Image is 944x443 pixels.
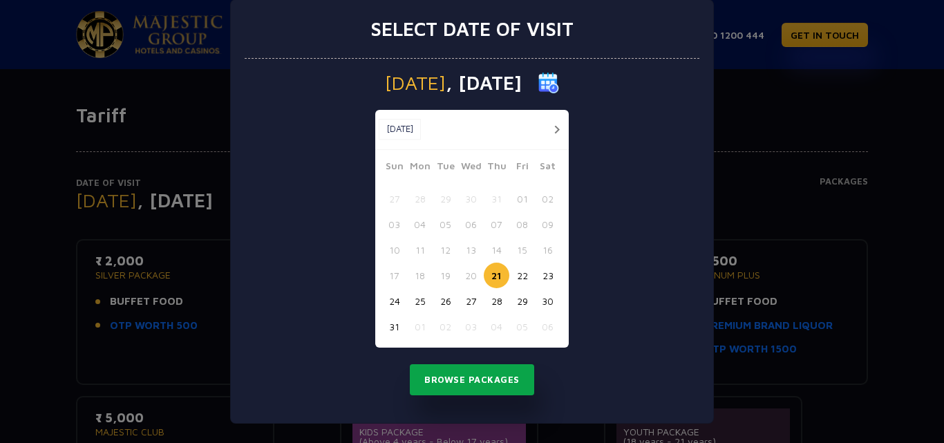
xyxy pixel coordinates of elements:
button: 27 [381,186,407,211]
button: 18 [407,263,433,288]
span: Sun [381,158,407,178]
button: 06 [535,314,560,339]
span: [DATE] [385,73,446,93]
button: 30 [458,186,484,211]
button: 03 [458,314,484,339]
button: 03 [381,211,407,237]
button: 11 [407,237,433,263]
button: 28 [484,288,509,314]
button: 29 [433,186,458,211]
button: 31 [484,186,509,211]
button: 10 [381,237,407,263]
button: 15 [509,237,535,263]
button: 26 [433,288,458,314]
button: 06 [458,211,484,237]
button: 28 [407,186,433,211]
button: 14 [484,237,509,263]
button: 20 [458,263,484,288]
button: 08 [509,211,535,237]
button: 13 [458,237,484,263]
button: 25 [407,288,433,314]
span: , [DATE] [446,73,522,93]
button: 05 [433,211,458,237]
button: 16 [535,237,560,263]
button: 17 [381,263,407,288]
button: 02 [535,186,560,211]
span: Thu [484,158,509,178]
button: 05 [509,314,535,339]
button: 27 [458,288,484,314]
span: Wed [458,158,484,178]
button: 02 [433,314,458,339]
button: 19 [433,263,458,288]
button: 22 [509,263,535,288]
button: 31 [381,314,407,339]
button: Browse Packages [410,364,534,396]
button: 01 [509,186,535,211]
button: 04 [484,314,509,339]
button: 12 [433,237,458,263]
button: 04 [407,211,433,237]
span: Sat [535,158,560,178]
button: 24 [381,288,407,314]
span: Tue [433,158,458,178]
button: 29 [509,288,535,314]
button: 01 [407,314,433,339]
span: Fri [509,158,535,178]
button: 30 [535,288,560,314]
h3: Select date of visit [370,17,574,41]
button: 23 [535,263,560,288]
button: [DATE] [379,119,421,140]
span: Mon [407,158,433,178]
button: 09 [535,211,560,237]
button: 21 [484,263,509,288]
img: calender icon [538,73,559,93]
button: 07 [484,211,509,237]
